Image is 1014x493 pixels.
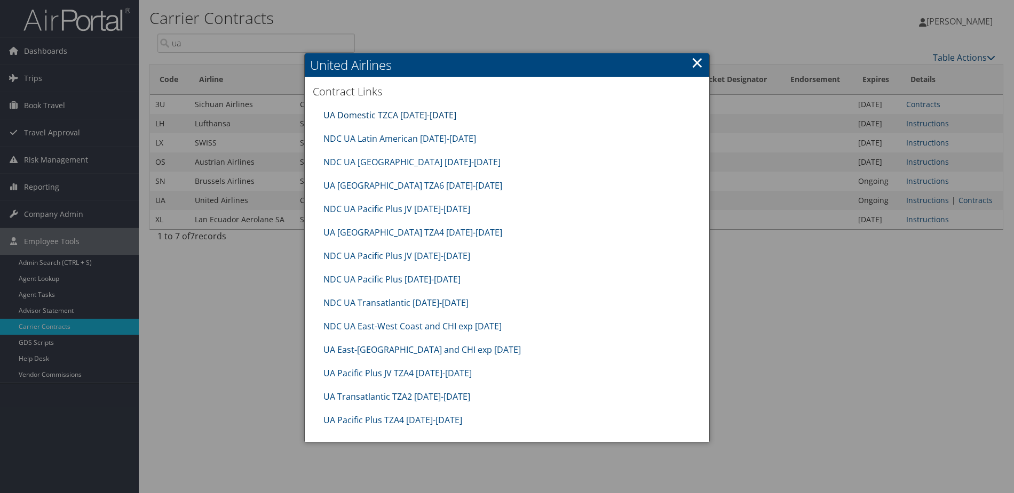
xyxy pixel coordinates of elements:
a: UA Pacific Plus TZA4 [DATE]-[DATE] [323,414,462,426]
a: × [691,52,703,73]
a: NDC UA Pacific Plus JV [DATE]-[DATE] [323,250,470,262]
a: UA [GEOGRAPHIC_DATA] TZA6 [DATE]-[DATE] [323,180,502,191]
a: UA [GEOGRAPHIC_DATA] TZA4 [DATE]-[DATE] [323,227,502,238]
a: NDC UA Transatlantic [DATE]-[DATE] [323,297,469,309]
a: UA Transatlantic TZA2 [DATE]-[DATE] [323,391,470,402]
h2: United Airlines [305,53,709,77]
a: NDC UA East-West Coast and CHI exp [DATE] [323,320,502,332]
h3: Contract Links [313,84,701,99]
a: NDC UA Pacific Plus JV [DATE]-[DATE] [323,203,470,215]
a: NDC UA Pacific Plus [DATE]-[DATE] [323,273,461,285]
a: UA East-[GEOGRAPHIC_DATA] and CHI exp [DATE] [323,344,521,355]
a: UA Domestic TZCA [DATE]-[DATE] [323,109,456,121]
a: UA Pacific Plus JV TZA4 [DATE]-[DATE] [323,367,472,379]
a: NDC UA [GEOGRAPHIC_DATA] [DATE]-[DATE] [323,156,501,168]
a: NDC UA Latin American [DATE]-[DATE] [323,133,476,144]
